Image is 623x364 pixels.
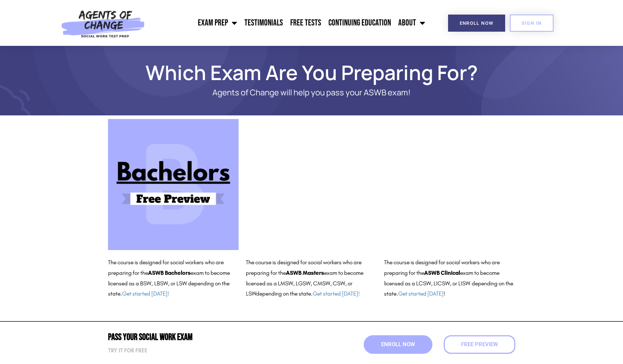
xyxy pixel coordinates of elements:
h1: Which Exam Are You Preparing For? [104,64,519,81]
p: The course is designed for social workers who are preparing for the exam to become licensed as a ... [108,257,239,299]
p: Agents of Change will help you pass your ASWB exam! [133,88,490,97]
a: Enroll Now [364,335,432,354]
span: Free Preview [461,342,498,347]
span: Enroll Now [460,21,494,25]
a: Get started [DATE] [398,290,444,297]
span: depending on the state. [256,290,360,297]
b: ASWB Bachelors [148,269,191,276]
a: Get started [DATE]! [313,290,360,297]
span: SIGN IN [522,21,542,25]
nav: Menu [149,14,429,32]
strong: Try it for free [108,347,147,354]
a: Testimonials [241,14,287,32]
a: Free Preview [444,335,515,354]
b: ASWB Masters [286,269,324,276]
a: Exam Prep [194,14,241,32]
span: Enroll Now [381,342,415,347]
a: About [395,14,429,32]
h2: Pass Your Social Work Exam [108,333,308,342]
p: The course is designed for social workers who are preparing for the exam to become licensed as a ... [384,257,515,299]
span: . ! [396,290,445,297]
a: Enroll Now [448,15,505,32]
a: SIGN IN [510,15,554,32]
b: ASWB Clinical [424,269,460,276]
a: Free Tests [287,14,325,32]
a: Get started [DATE]! [122,290,169,297]
p: The course is designed for social workers who are preparing for the exam to become licensed as a ... [246,257,377,299]
a: Continuing Education [325,14,395,32]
